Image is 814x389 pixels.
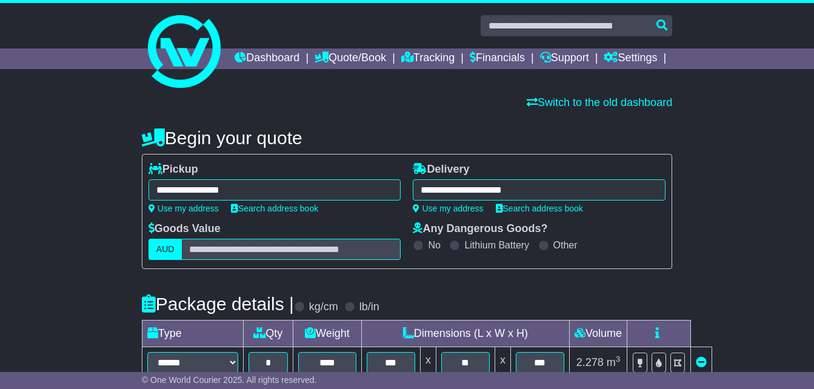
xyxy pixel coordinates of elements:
a: Search address book [231,204,318,213]
a: Settings [604,48,657,69]
a: Remove this item [696,356,707,368]
label: AUD [148,239,182,260]
td: x [495,347,510,379]
a: Support [540,48,589,69]
td: Type [142,321,243,347]
a: Search address book [496,204,583,213]
span: 2.278 [576,356,604,368]
h4: Begin your quote [142,128,672,148]
label: Other [553,239,578,251]
label: Goods Value [148,222,221,236]
label: kg/cm [309,301,338,314]
a: Use my address [148,204,219,213]
label: Lithium Battery [464,239,529,251]
a: Tracking [401,48,455,69]
span: © One World Courier 2025. All rights reserved. [142,375,317,385]
label: Any Dangerous Goods? [413,222,547,236]
td: Weight [293,321,361,347]
a: Quote/Book [315,48,386,69]
h4: Package details | [142,294,294,314]
label: lb/in [359,301,379,314]
label: Pickup [148,163,198,176]
td: x [420,347,436,379]
label: Delivery [413,163,469,176]
label: No [428,239,440,251]
a: Switch to the old dashboard [527,96,672,108]
a: Dashboard [235,48,299,69]
sup: 3 [616,354,621,364]
a: Financials [470,48,525,69]
td: Volume [569,321,627,347]
span: m [607,356,621,368]
a: Use my address [413,204,483,213]
td: Dimensions (L x W x H) [361,321,569,347]
td: Qty [243,321,293,347]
